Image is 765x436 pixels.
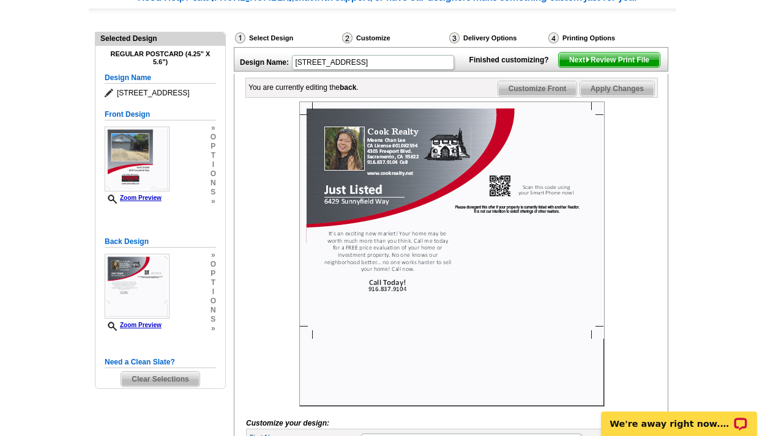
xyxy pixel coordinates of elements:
iframe: LiveChat chat widget [593,397,765,436]
span: » [211,324,216,333]
span: » [211,197,216,206]
span: t [211,278,216,287]
span: n [211,306,216,315]
span: Customize Front [498,81,577,96]
span: Apply Changes [580,81,654,96]
span: » [211,251,216,260]
img: Z18896683_00001_2.jpg [105,254,170,319]
span: n [211,179,216,188]
span: p [211,142,216,151]
div: Delivery Options [448,32,547,44]
div: Customize [341,32,448,47]
h5: Need a Clean Slate? [105,357,216,368]
strong: Finished customizing? [469,56,556,64]
span: o [211,169,216,179]
h4: Regular Postcard (4.25" x 5.6") [105,50,216,66]
a: Zoom Preview [105,194,162,201]
span: [STREET_ADDRESS] [105,87,216,99]
img: button-next-arrow-white.png [585,57,591,62]
span: » [211,124,216,133]
h5: Back Design [105,236,216,248]
span: i [211,287,216,297]
div: You are currently editing the . [248,82,359,93]
span: t [211,151,216,160]
span: s [211,315,216,324]
div: Selected Design [95,32,225,44]
a: Zoom Preview [105,322,162,328]
img: Printing Options & Summary [548,32,559,43]
span: o [211,297,216,306]
img: Select Design [235,32,245,43]
span: Next Review Print File [559,53,660,67]
b: back [340,83,356,92]
img: Customize [342,32,353,43]
span: o [211,133,216,142]
span: i [211,160,216,169]
div: Select Design [234,32,341,47]
img: Z18896683_00001_1.jpg [105,127,170,191]
img: Delivery Options [449,32,460,43]
i: Customize your design: [246,419,329,427]
span: o [211,260,216,269]
span: Clear Selections [121,372,199,386]
span: s [211,188,216,197]
h5: Design Name [105,72,216,84]
h5: Front Design [105,109,216,120]
div: Printing Options [547,32,656,44]
strong: Design Name: [240,58,289,67]
img: Z18896683_00001_2.jpg [299,102,605,407]
span: p [211,269,216,278]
